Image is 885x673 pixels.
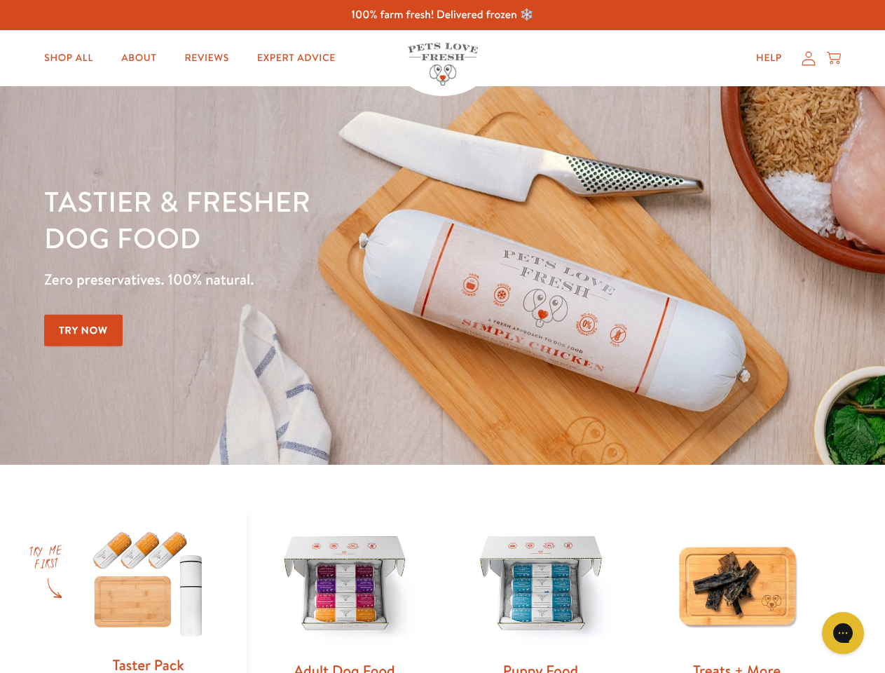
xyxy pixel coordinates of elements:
[33,44,104,72] a: Shop All
[44,315,123,346] a: Try Now
[44,183,575,256] h1: Tastier & fresher dog food
[246,44,347,72] a: Expert Advice
[44,267,575,292] p: Zero preservatives. 100% natural.
[745,44,793,72] a: Help
[110,44,167,72] a: About
[815,607,871,659] iframe: Gorgias live chat messenger
[173,44,240,72] a: Reviews
[408,43,478,86] img: Pets Love Fresh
